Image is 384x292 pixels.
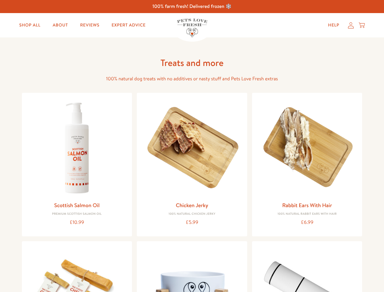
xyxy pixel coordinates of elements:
a: Expert Advice [107,19,150,31]
a: About [48,19,73,31]
div: 100% Natural Chicken Jerky [142,212,242,216]
img: Pets Love Fresh [177,19,207,37]
a: Shop All [14,19,45,31]
div: £6.99 [257,218,358,227]
a: Help [323,19,344,31]
img: Rabbit Ears With Hair [257,98,358,198]
a: Chicken Jerky [176,201,208,209]
a: Scottish Salmon Oil [54,201,99,209]
img: Chicken Jerky [142,98,242,198]
a: Reviews [75,19,104,31]
span: 100% natural dog treats with no additives or nasty stuff and Pets Love Fresh extras [106,75,278,82]
div: 100% Natural Rabbit Ears with hair [257,212,358,216]
div: £5.99 [142,218,242,227]
a: Rabbit Ears With Hair [282,201,332,209]
img: Scottish Salmon Oil [27,98,127,198]
div: £10.99 [27,218,127,227]
div: Premium Scottish Salmon Oil [27,212,127,216]
h1: Treats and more [95,57,289,69]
